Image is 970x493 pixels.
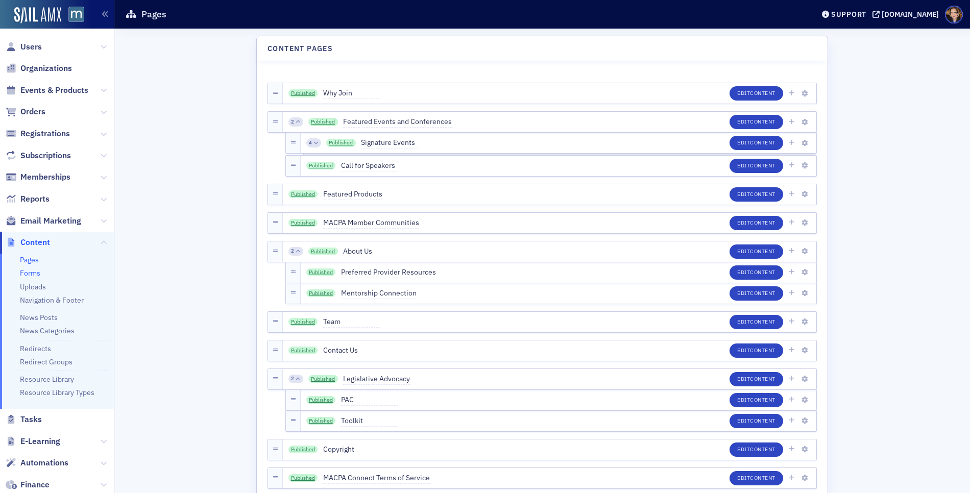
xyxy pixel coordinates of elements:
span: About Us [343,246,400,257]
span: Content [750,396,775,403]
span: 4 [309,139,312,146]
span: Preferred Provider Resources [341,267,436,278]
span: Toolkit [341,415,398,427]
a: Organizations [6,63,72,74]
a: Published [288,318,318,326]
span: Content [750,139,775,146]
a: Published [308,375,338,383]
a: Published [288,190,318,199]
span: Users [20,41,42,53]
span: Content [750,474,775,481]
span: Signature Events [361,137,418,149]
a: Published [326,139,356,147]
a: Orders [6,106,45,117]
span: Content [20,237,50,248]
span: Content [750,289,775,297]
span: Content [750,347,775,354]
a: Registrations [6,128,70,139]
a: Navigation & Footer [20,295,84,305]
span: Content [750,248,775,255]
span: PAC [341,395,398,406]
a: Pages [20,255,39,264]
button: EditContent [730,372,783,386]
span: Content [750,446,775,453]
button: EditContent [730,265,783,280]
a: Memberships [6,171,70,183]
a: Email Marketing [6,215,81,227]
button: EditContent [730,315,783,329]
a: Users [6,41,42,53]
a: Published [306,417,336,425]
span: Content [750,268,775,276]
span: Content [750,375,775,382]
button: EditContent [730,244,783,259]
span: Profile [945,6,963,23]
button: EditContent [730,86,783,101]
a: Reports [6,193,50,205]
span: Memberships [20,171,70,183]
button: EditContent [730,136,783,150]
span: Tasks [20,414,42,425]
a: Redirects [20,344,51,353]
a: Published [288,446,318,454]
button: EditContent [730,216,783,230]
a: Resource Library Types [20,388,94,397]
a: Automations [6,457,68,469]
span: Featured Products [323,189,382,200]
span: Team [323,316,380,328]
div: [DOMAIN_NAME] [882,10,939,19]
span: Organizations [20,63,72,74]
img: SailAMX [68,7,84,22]
a: Published [306,289,336,298]
a: Published [308,248,338,256]
span: Legislative Advocacy [343,374,410,385]
div: Support [831,10,866,19]
button: EditContent [730,343,783,358]
span: Mentorship Connection [341,288,417,299]
span: Content [750,190,775,198]
a: Tasks [6,414,42,425]
span: Registrations [20,128,70,139]
a: Published [308,118,338,126]
a: Redirect Groups [20,357,72,366]
a: Forms [20,268,40,278]
button: EditContent [730,115,783,129]
span: Finance [20,479,50,490]
button: EditContent [730,471,783,485]
button: EditContent [730,187,783,202]
a: Published [288,89,318,97]
h4: Content Pages [268,43,333,54]
span: Why Join [323,88,380,99]
span: MACPA Member Communities [323,217,419,229]
a: Uploads [20,282,46,291]
button: EditContent [730,286,783,301]
a: Content [6,237,50,248]
h1: Pages [141,8,166,20]
span: Automations [20,457,68,469]
span: Email Marketing [20,215,81,227]
span: Contact Us [323,345,380,356]
a: Published [306,396,336,404]
span: Content [750,318,775,325]
span: Content [750,219,775,226]
a: Published [288,474,318,482]
span: 2 [291,118,294,126]
a: Published [306,162,336,170]
img: SailAMX [14,7,61,23]
span: Content [750,162,775,169]
span: Content [750,118,775,125]
span: Orders [20,106,45,117]
span: Content [750,417,775,424]
button: EditContent [730,442,783,457]
span: Call for Speakers [341,160,398,171]
a: Subscriptions [6,150,71,161]
button: EditContent [730,414,783,428]
span: Reports [20,193,50,205]
span: Content [750,89,775,96]
span: Subscriptions [20,150,71,161]
span: 2 [291,248,294,255]
span: Copyright [323,444,380,455]
a: View Homepage [61,7,84,24]
button: EditContent [730,159,783,173]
